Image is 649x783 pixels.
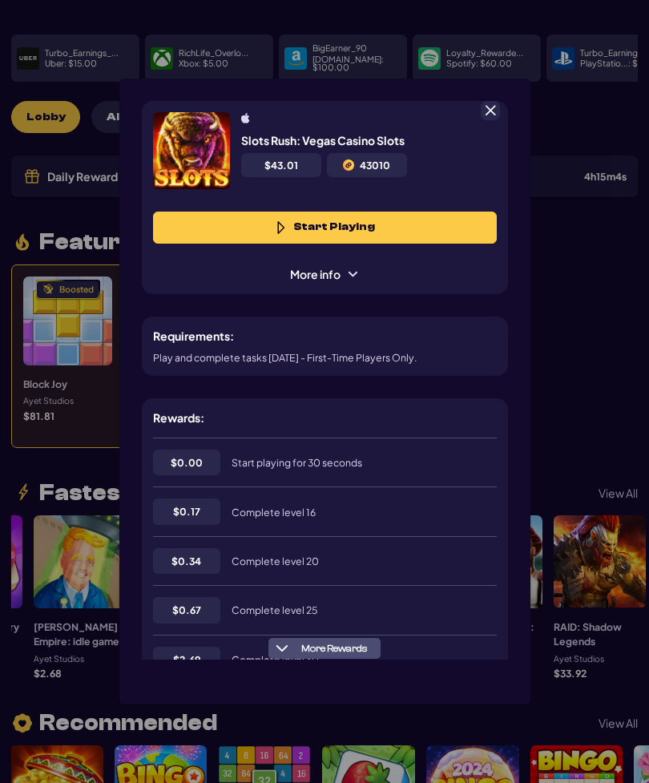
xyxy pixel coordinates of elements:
[232,506,316,519] span: Complete level 16
[295,643,373,655] span: More Rewards
[153,212,497,244] button: Start Playing
[360,159,390,172] span: 43010
[232,603,318,616] span: Complete level 25
[173,652,200,667] span: $ 2.69
[343,159,354,171] img: C2C icon
[153,350,417,365] p: Play and complete tasks [DATE] - First-Time Players Only.
[232,555,319,567] span: Complete level 20
[153,328,234,345] h5: Requirements:
[171,455,203,470] span: $ 0.00
[153,112,230,189] img: Offer
[241,133,405,147] h5: Slots Rush: Vegas Casino Slots
[268,638,381,659] button: More Rewards
[153,410,204,426] h5: Rewards:
[232,653,319,666] span: Complete level 30
[264,159,298,172] span: $ 43.01
[173,504,200,519] span: $ 0.17
[279,266,370,283] span: More info
[171,554,201,568] span: $ 0.34
[232,456,362,469] span: Start playing for 30 seconds
[172,603,201,617] span: $ 0.67
[241,113,250,123] img: ios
